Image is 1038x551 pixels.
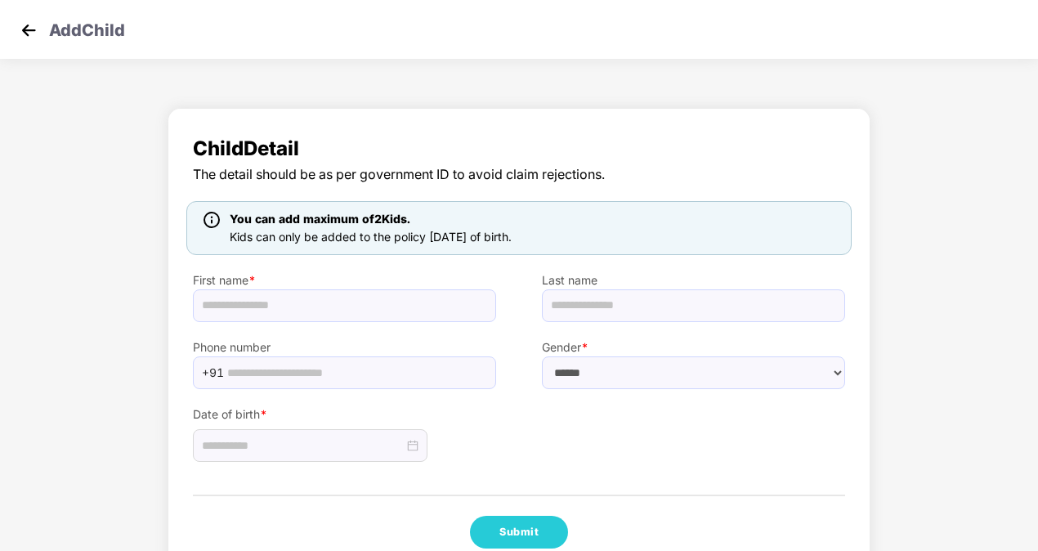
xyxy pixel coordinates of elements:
[470,516,568,549] button: Submit
[193,271,496,289] label: First name
[204,212,220,228] img: icon
[542,338,845,356] label: Gender
[49,18,125,38] p: Add Child
[193,164,845,185] span: The detail should be as per government ID to avoid claim rejections.
[16,18,41,43] img: svg+xml;base64,PHN2ZyB4bWxucz0iaHR0cDovL3d3dy53My5vcmcvMjAwMC9zdmciIHdpZHRoPSIzMCIgaGVpZ2h0PSIzMC...
[542,271,845,289] label: Last name
[193,133,845,164] span: Child Detail
[202,361,224,385] span: +91
[193,338,496,356] label: Phone number
[230,230,512,244] span: Kids can only be added to the policy [DATE] of birth.
[193,405,496,423] label: Date of birth
[230,212,410,226] span: You can add maximum of 2 Kids.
